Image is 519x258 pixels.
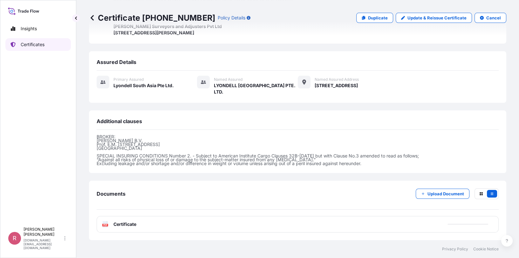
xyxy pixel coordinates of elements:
[113,82,174,89] span: Lyondell South Asia Pte Ltd.
[473,247,499,252] a: Cookie Notice
[214,82,297,95] span: LYONDELL [GEOGRAPHIC_DATA] PTE. LTD.
[407,15,467,21] p: Update & Reissue Certificate
[5,22,71,35] a: Insights
[315,82,358,89] span: [STREET_ADDRESS]
[214,77,242,82] span: Named Assured
[475,13,506,23] button: Cancel
[113,221,136,227] span: Certificate
[97,118,142,124] span: Additional clauses
[396,13,472,23] a: Update & Reissue Certificate
[315,77,359,82] span: Named Assured Address
[427,191,464,197] p: Upload Document
[24,238,63,250] p: [DOMAIN_NAME][EMAIL_ADDRESS][DOMAIN_NAME]
[442,247,468,252] a: Privacy Policy
[97,191,126,197] span: Documents
[97,135,499,165] p: BROKER: [PERSON_NAME] B.V. Prof. E.M. [STREET_ADDRESS] [GEOGRAPHIC_DATA] SPECIAL INSURING CONDITI...
[356,13,393,23] a: Duplicate
[24,227,63,237] p: [PERSON_NAME] [PERSON_NAME]
[21,41,44,48] p: Certificates
[21,25,37,32] p: Insights
[113,77,144,82] span: Primary assured
[368,15,388,21] p: Duplicate
[89,13,215,23] p: Certificate [PHONE_NUMBER]
[218,15,245,21] p: Policy Details
[103,224,107,226] text: PDF
[486,15,501,21] p: Cancel
[5,38,71,51] a: Certificates
[416,189,469,199] button: Upload Document
[13,235,17,241] span: R
[97,59,136,65] span: Assured Details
